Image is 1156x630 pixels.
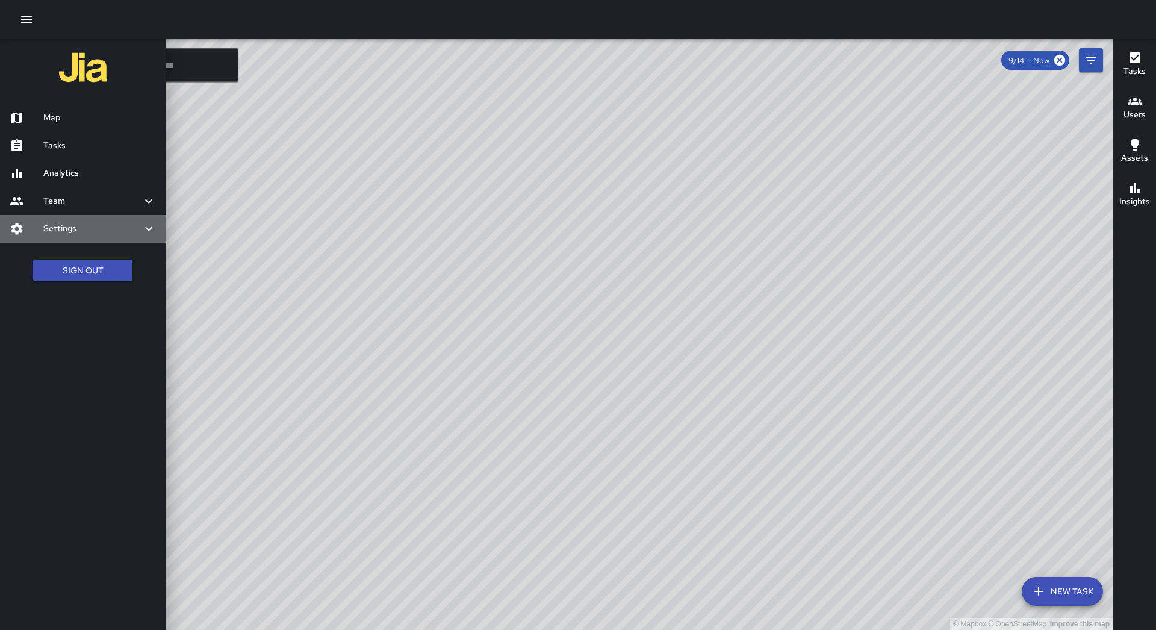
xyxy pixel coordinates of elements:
h6: Analytics [43,167,156,180]
h6: Assets [1121,152,1148,165]
img: jia-logo [59,43,107,92]
button: Sign Out [33,260,132,282]
h6: Team [43,195,141,208]
h6: Insights [1119,195,1150,208]
h6: Tasks [43,139,156,152]
h6: Tasks [1123,65,1146,78]
h6: Settings [43,222,141,235]
h6: Users [1123,108,1146,122]
h6: Map [43,111,156,125]
button: New Task [1022,577,1103,606]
